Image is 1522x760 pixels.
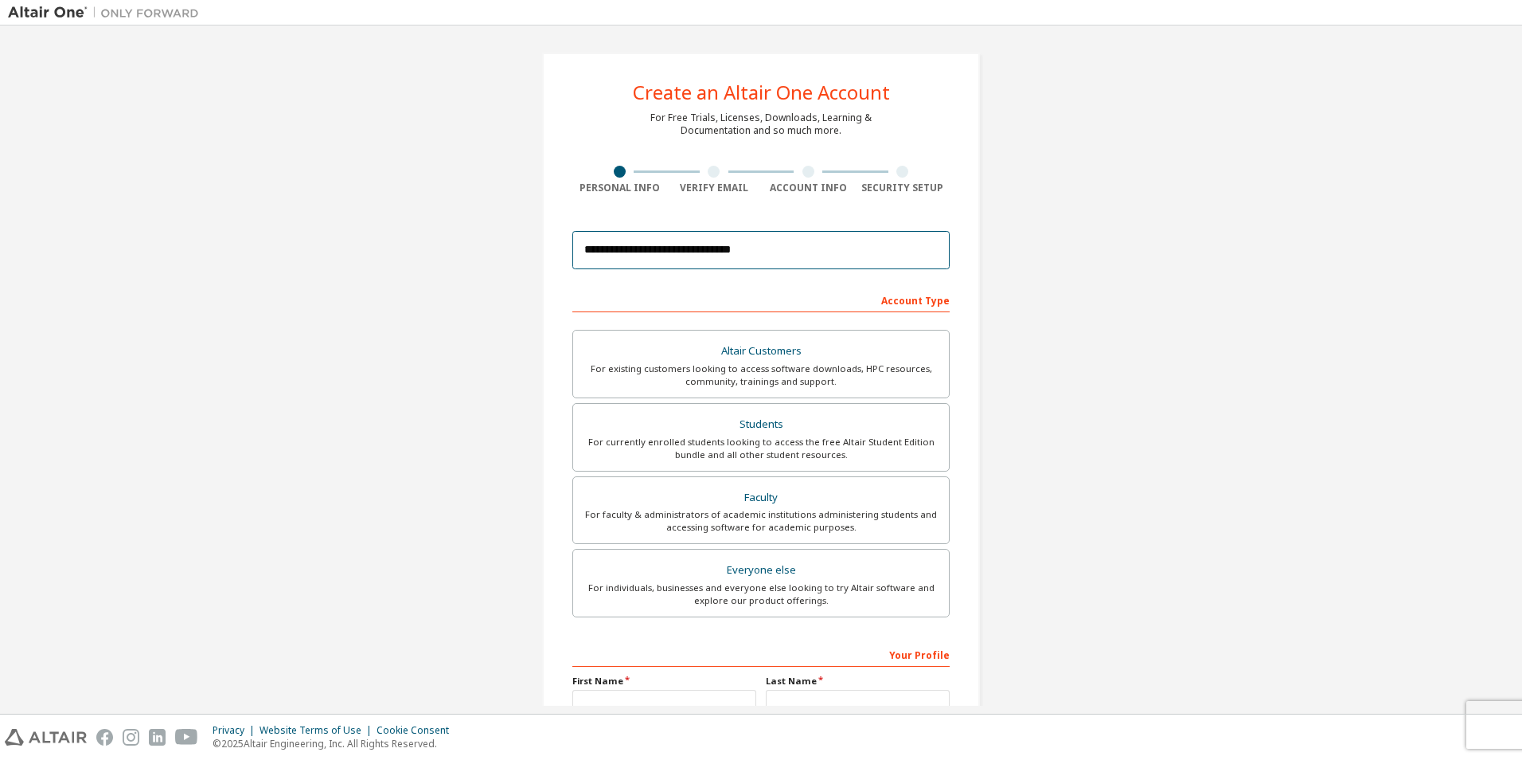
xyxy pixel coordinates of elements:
div: For individuals, businesses and everyone else looking to try Altair software and explore our prod... [583,582,939,607]
img: altair_logo.svg [5,729,87,746]
div: Altair Customers [583,340,939,362]
div: For faculty & administrators of academic institutions administering students and accessing softwa... [583,508,939,534]
div: Create an Altair One Account [633,83,890,102]
div: Personal Info [572,182,667,194]
img: facebook.svg [96,729,113,746]
div: Account Type [572,287,950,312]
div: Cookie Consent [377,724,459,737]
div: For currently enrolled students looking to access the free Altair Student Edition bundle and all ... [583,436,939,461]
img: linkedin.svg [149,729,166,746]
img: instagram.svg [123,729,139,746]
div: For existing customers looking to access software downloads, HPC resources, community, trainings ... [583,362,939,388]
label: Last Name [766,675,950,688]
img: youtube.svg [175,729,198,746]
div: Security Setup [856,182,950,194]
div: For Free Trials, Licenses, Downloads, Learning & Documentation and so much more. [650,112,872,137]
div: Privacy [213,724,260,737]
div: Website Terms of Use [260,724,377,737]
img: Altair One [8,5,207,21]
p: © 2025 Altair Engineering, Inc. All Rights Reserved. [213,737,459,750]
div: Account Info [761,182,856,194]
div: Students [583,413,939,436]
div: Everyone else [583,559,939,582]
div: Faculty [583,487,939,509]
div: Verify Email [667,182,762,194]
label: First Name [572,675,756,688]
div: Your Profile [572,641,950,667]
